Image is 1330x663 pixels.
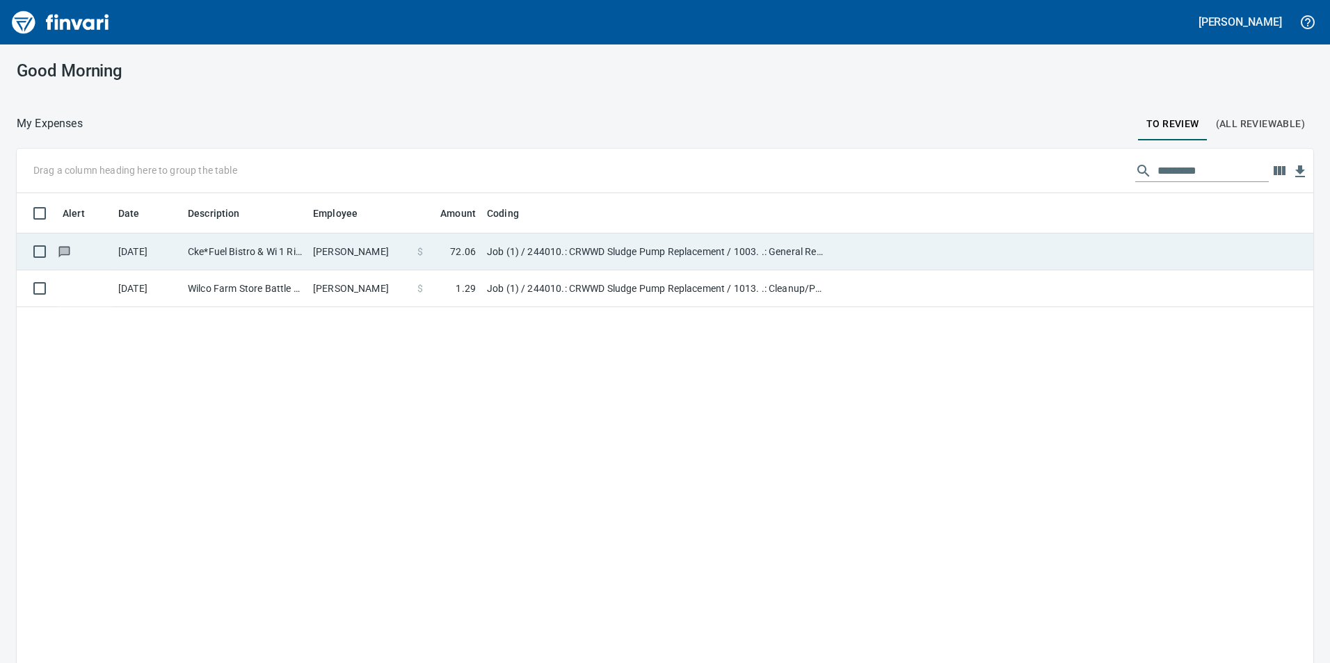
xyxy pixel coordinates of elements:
[1146,115,1199,133] span: To Review
[17,61,426,81] h3: Good Morning
[182,270,307,307] td: Wilco Farm Store Battle Ground [GEOGRAPHIC_DATA]
[313,205,358,222] span: Employee
[1269,161,1290,181] button: Choose columns to display
[450,245,476,259] span: 72.06
[417,281,423,295] span: $
[118,205,140,222] span: Date
[1216,115,1305,133] span: (All Reviewable)
[63,205,85,222] span: Alert
[417,245,423,259] span: $
[313,205,376,222] span: Employee
[307,234,412,270] td: [PERSON_NAME]
[422,205,476,222] span: Amount
[487,205,519,222] span: Coding
[1195,11,1285,33] button: [PERSON_NAME]
[17,115,83,132] nav: breadcrumb
[118,205,158,222] span: Date
[481,270,829,307] td: Job (1) / 244010.: CRWWD Sludge Pump Replacement / 1013. .: Cleanup/Punchlist / 5: Other
[456,281,476,295] span: 1.29
[487,205,537,222] span: Coding
[188,205,240,222] span: Description
[33,163,237,177] p: Drag a column heading here to group the table
[440,205,476,222] span: Amount
[1199,15,1282,29] h5: [PERSON_NAME]
[63,205,103,222] span: Alert
[8,6,113,39] img: Finvari
[307,270,412,307] td: [PERSON_NAME]
[188,205,258,222] span: Description
[182,234,307,270] td: Cke*Fuel Bistro & Wi 1 Ridgefield [GEOGRAPHIC_DATA]
[113,234,182,270] td: [DATE]
[57,247,72,256] span: Has messages
[1290,161,1311,182] button: Download table
[481,234,829,270] td: Job (1) / 244010.: CRWWD Sludge Pump Replacement / 1003. .: General Requirements / 5: Other
[113,270,182,307] td: [DATE]
[17,115,83,132] p: My Expenses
